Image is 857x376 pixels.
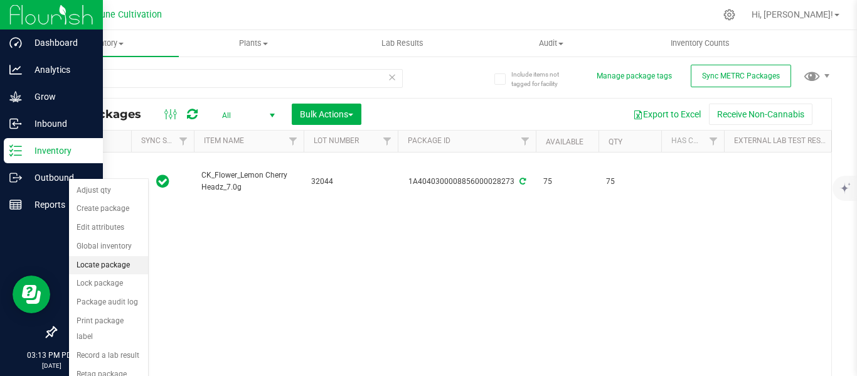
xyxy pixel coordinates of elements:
p: Outbound [22,170,97,185]
li: Create package [69,200,148,218]
button: Receive Non-Cannabis [709,104,812,125]
inline-svg: Outbound [9,171,22,184]
a: Filter [703,131,724,152]
a: Item Name [204,136,244,145]
th: Has COA [661,131,724,153]
p: 03:13 PM PDT [6,350,97,361]
span: All Packages [65,107,154,121]
li: Edit attributes [69,218,148,237]
a: Plants [179,30,327,56]
inline-svg: Reports [9,198,22,211]
p: Grow [22,89,97,104]
p: Dashboard [22,35,97,50]
a: Audit [477,30,625,56]
span: select [103,173,119,191]
button: Sync METRC Packages [691,65,791,87]
div: Manage settings [721,9,737,21]
span: Dune Cultivation [95,9,162,20]
button: Export to Excel [625,104,709,125]
div: 1A4040300008856000028273 [396,176,538,188]
input: Search Package ID, Item Name, SKU, Lot or Part Number... [55,69,403,88]
p: Inbound [22,116,97,131]
span: Inventory Counts [654,38,747,49]
span: 32044 [311,176,390,188]
li: Lock package [69,274,148,293]
inline-svg: Dashboard [9,36,22,49]
li: Print package label [69,312,148,346]
a: Lab Results [327,30,476,56]
li: Adjust qty [69,181,148,200]
p: [DATE] [6,361,97,370]
a: Filter [283,131,304,152]
iframe: Resource center [13,276,50,313]
span: 75 [543,176,591,188]
a: Lot Number [314,136,359,145]
a: Inventory Counts [625,30,774,56]
span: Audit [477,38,625,49]
li: Global inventory [69,237,148,256]
span: 75 [606,176,654,188]
span: Bulk Actions [300,109,353,119]
inline-svg: Grow [9,90,22,103]
span: Sync from Compliance System [518,177,526,186]
a: Sync Status [141,136,189,145]
span: Clear [388,69,397,85]
a: Available [546,137,583,146]
a: Filter [515,131,536,152]
span: In Sync [156,173,169,190]
a: External Lab Test Result [734,136,833,145]
li: Record a lab result [69,346,148,365]
span: Plants [179,38,327,49]
a: Package ID [408,136,450,145]
a: Qty [609,137,622,146]
span: Sync METRC Packages [702,72,780,80]
inline-svg: Analytics [9,63,22,76]
span: Inventory [30,38,179,49]
a: Filter [829,131,849,152]
button: Bulk Actions [292,104,361,125]
span: Lab Results [365,38,440,49]
a: Filter [173,131,194,152]
span: CK_Flower_Lemon Cherry Headz_7.0g [201,169,296,193]
a: Filter [377,131,398,152]
p: Inventory [22,143,97,158]
li: Package audit log [69,293,148,312]
inline-svg: Inventory [9,144,22,157]
li: Locate package [69,256,148,275]
inline-svg: Inbound [9,117,22,130]
p: Analytics [22,62,97,77]
button: Manage package tags [597,71,672,82]
span: Include items not tagged for facility [511,70,574,89]
span: Hi, [PERSON_NAME]! [752,9,833,19]
a: Inventory [30,30,179,56]
p: Reports [22,197,97,212]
